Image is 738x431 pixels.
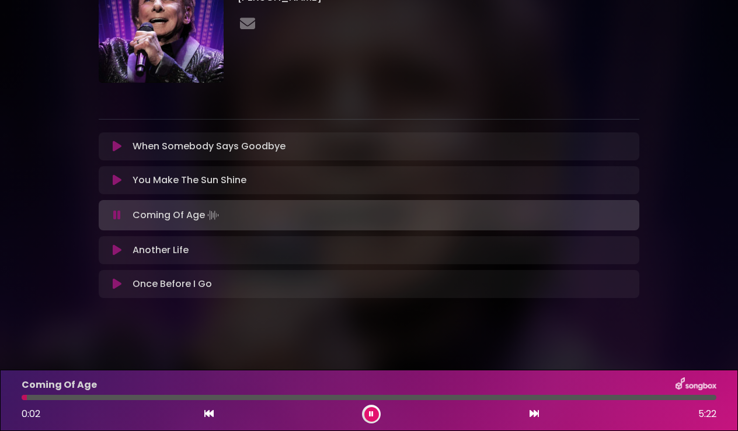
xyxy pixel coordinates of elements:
[133,243,189,257] p: Another Life
[133,139,286,153] p: When Somebody Says Goodbye
[133,277,212,291] p: Once Before I Go
[133,173,246,187] p: You Make The Sun Shine
[205,207,221,223] img: waveform4.gif
[133,207,221,223] p: Coming Of Age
